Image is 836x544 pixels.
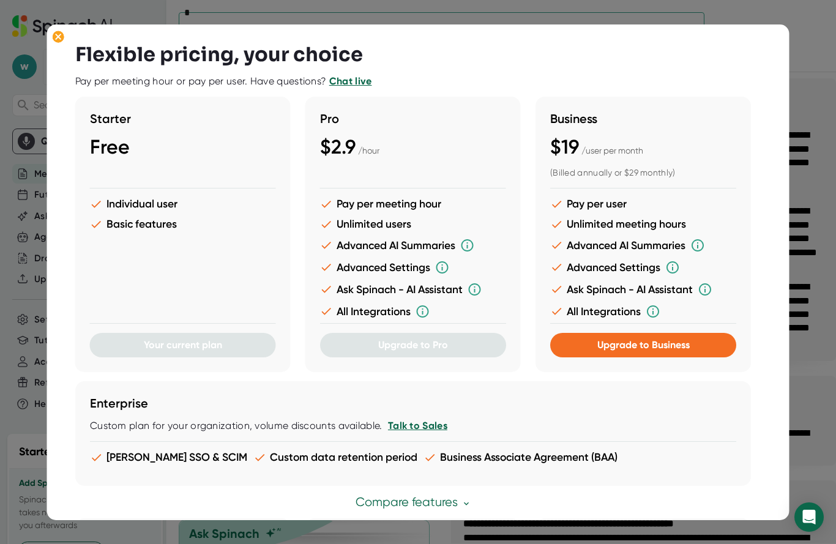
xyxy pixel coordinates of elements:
[550,168,736,179] div: (Billed annually or $29 monthly)
[550,238,736,253] li: Advanced AI Summaries
[424,451,618,464] li: Business Associate Agreement (BAA)
[90,396,736,411] h3: Enterprise
[75,43,363,66] h3: Flexible pricing, your choice
[550,198,736,211] li: Pay per user
[75,75,372,88] div: Pay per meeting hour or pay per user. Have questions?
[320,333,506,357] button: Upgrade to Pro
[90,198,276,211] li: Individual user
[550,218,736,231] li: Unlimited meeting hours
[550,111,736,126] h3: Business
[794,502,824,532] div: Open Intercom Messenger
[378,339,448,351] span: Upgrade to Pro
[320,198,506,211] li: Pay per meeting hour
[90,135,130,158] span: Free
[90,451,247,464] li: [PERSON_NAME] SSO & SCIM
[144,339,222,351] span: Your current plan
[320,304,506,319] li: All Integrations
[320,238,506,253] li: Advanced AI Summaries
[90,420,736,432] div: Custom plan for your organization, volume discounts available.
[90,111,276,126] h3: Starter
[550,304,736,319] li: All Integrations
[320,260,506,275] li: Advanced Settings
[550,260,736,275] li: Advanced Settings
[320,111,506,126] h3: Pro
[597,339,689,351] span: Upgrade to Business
[320,135,356,158] span: $2.9
[253,451,417,464] li: Custom data retention period
[550,333,736,357] button: Upgrade to Business
[387,420,447,431] a: Talk to Sales
[358,146,379,155] span: / hour
[320,282,506,297] li: Ask Spinach - AI Assistant
[90,218,276,231] li: Basic features
[550,282,736,297] li: Ask Spinach - AI Assistant
[550,135,579,158] span: $19
[90,333,276,357] button: Your current plan
[329,75,372,87] a: Chat live
[581,146,643,155] span: / user per month
[320,218,506,231] li: Unlimited users
[355,495,471,509] a: Compare features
